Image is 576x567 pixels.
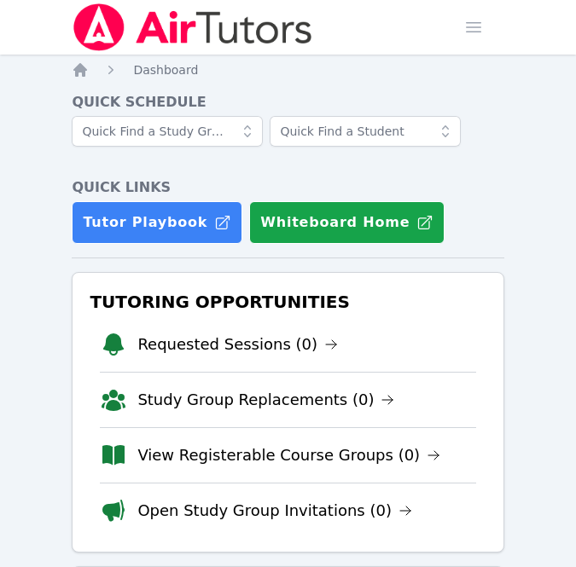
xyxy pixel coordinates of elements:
nav: Breadcrumb [72,61,503,78]
a: Tutor Playbook [72,201,242,244]
h4: Quick Schedule [72,92,503,113]
a: Open Study Group Invitations (0) [137,499,412,523]
a: Study Group Replacements (0) [137,388,394,412]
h4: Quick Links [72,177,503,198]
a: Dashboard [133,61,198,78]
input: Quick Find a Study Group [72,116,263,147]
h3: Tutoring Opportunities [86,286,489,317]
a: View Registerable Course Groups (0) [137,443,440,467]
input: Quick Find a Student [270,116,461,147]
span: Dashboard [133,63,198,77]
img: Air Tutors [72,3,313,51]
button: Whiteboard Home [249,201,445,244]
a: Requested Sessions (0) [137,333,338,356]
